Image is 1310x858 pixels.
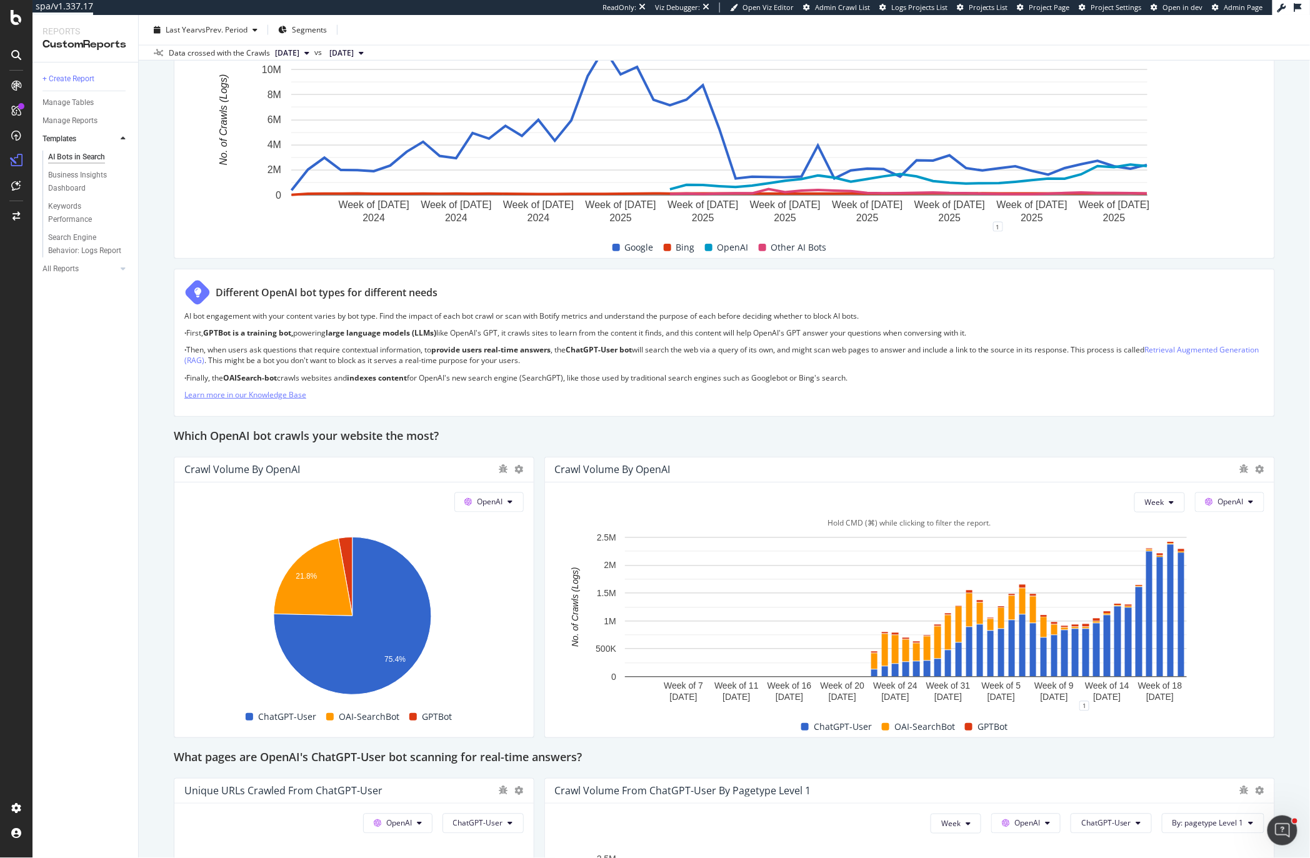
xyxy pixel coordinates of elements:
[42,114,97,127] div: Manage Reports
[267,89,281,100] text: 8M
[873,681,917,691] text: Week of 24
[503,199,574,210] text: Week of [DATE]
[1212,2,1263,12] a: Admin Page
[445,212,467,223] text: 2024
[198,24,247,35] span: vs Prev. Period
[216,286,437,300] div: Different OpenAI bot types for different needs
[203,327,293,338] strong: GPTBot is a training bot,
[223,372,277,383] strong: OAISearch-bot
[891,2,947,12] span: Logs Projects List
[42,72,94,86] div: + Create Report
[42,96,129,109] a: Manage Tables
[1093,692,1121,702] text: [DATE]
[174,269,1275,417] div: Different OpenAI bot types for different needsAI bot engagement with your content varies by bot t...
[597,532,616,542] text: 2.5M
[856,212,879,223] text: 2025
[1239,786,1249,794] div: bug
[803,2,870,12] a: Admin Crawl List
[987,692,1015,702] text: [DATE]
[184,327,1264,338] p: First, powering like OpenAI's GPT, it crawls sites to learn from the content it finds, and this c...
[499,786,509,794] div: bug
[527,212,550,223] text: 2024
[609,212,632,223] text: 2025
[1195,492,1264,512] button: OpenAI
[586,199,656,210] text: Week of [DATE]
[664,681,703,691] text: Week of 7
[184,38,1254,227] svg: A chart.
[1081,818,1131,829] span: ChatGPT-User
[1224,2,1263,12] span: Admin Page
[832,199,902,210] text: Week of [DATE]
[555,463,671,476] div: Crawl Volume by OpenAI
[421,199,491,210] text: Week of [DATE]
[750,199,821,210] text: Week of [DATE]
[604,616,616,626] text: 1M
[276,190,281,201] text: 0
[48,151,129,164] a: AI Bots in Search
[771,240,827,255] span: Other AI Bots
[267,140,281,151] text: 4M
[184,784,382,797] div: Unique URLs Crawled from ChatGPT-User
[669,692,697,702] text: [DATE]
[1021,212,1043,223] text: 2025
[442,814,524,834] button: ChatGPT-User
[604,561,616,571] text: 2M
[1163,2,1203,12] span: Open in dev
[166,24,198,35] span: Last Year
[275,47,299,59] span: 2025 Sep. 5th
[969,2,1008,12] span: Projects List
[1040,692,1067,702] text: [DATE]
[386,818,412,829] span: OpenAI
[258,709,316,724] span: ChatGPT-User
[292,24,327,35] span: Segments
[267,115,281,126] text: 6M
[184,463,300,476] div: Crawl Volume by OpenAI
[957,2,1008,12] a: Projects List
[625,240,654,255] span: Google
[596,644,616,654] text: 500K
[1079,2,1142,12] a: Project Settings
[169,47,270,59] div: Data crossed with the Crawls
[326,327,436,338] strong: large language models (LLMs)
[1034,681,1074,691] text: Week of 9
[42,132,117,146] a: Templates
[1079,199,1149,210] text: Week of [DATE]
[1172,818,1244,829] span: By: pagetype Level 1
[776,692,803,702] text: [DATE]
[384,656,406,664] text: 75.4%
[997,199,1067,210] text: Week of [DATE]
[1218,497,1244,507] span: OpenAI
[820,681,864,691] text: Week of 20
[692,212,714,223] text: 2025
[934,692,962,702] text: [DATE]
[184,311,1264,321] p: AI bot engagement with your content varies by bot type. Find the impact of each bot crawl or scan...
[267,165,281,176] text: 2M
[931,814,981,834] button: Week
[655,2,700,12] div: Viz Debugger:
[149,20,262,40] button: Last YearvsPrev. Period
[42,132,76,146] div: Templates
[48,151,105,164] div: AI Bots in Search
[218,74,229,166] text: No. of Crawls (Logs)
[48,231,122,257] div: Search Engine Behavior: Logs Report
[42,262,79,276] div: All Reports
[270,46,314,61] button: [DATE]
[991,814,1061,834] button: OpenAI
[184,531,520,706] svg: A chart.
[314,47,324,58] span: vs
[1071,814,1152,834] button: ChatGPT-User
[42,262,117,276] a: All Reports
[767,681,812,691] text: Week of 16
[1134,492,1185,512] button: Week
[262,64,281,75] text: 10M
[431,344,551,355] strong: provide users real-time answers
[676,240,695,255] span: Bing
[814,719,872,734] span: ChatGPT-User
[714,681,759,691] text: Week of 11
[1267,816,1297,846] iframe: Intercom live chat
[273,20,332,40] button: Segments
[499,464,509,473] div: bug
[174,427,1275,447] div: Which OpenAI bot crawls your website the most?
[555,531,1257,706] div: A chart.
[717,240,749,255] span: OpenAI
